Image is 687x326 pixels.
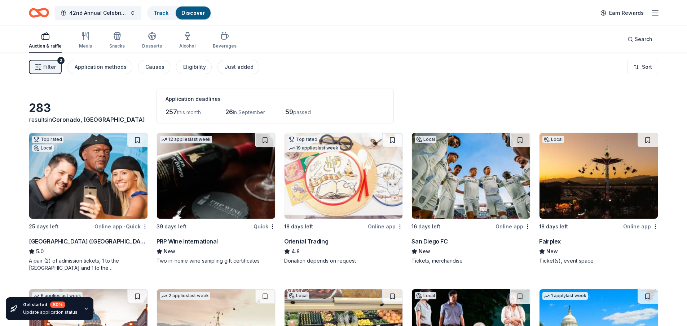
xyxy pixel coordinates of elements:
img: Image for San Diego FC [412,133,530,219]
a: Image for FairplexLocal18 days leftOnline appFairplexNewTicket(s), event space [539,133,658,264]
div: Top rated [32,136,63,143]
button: Sort [627,60,658,74]
span: 42nd Annual Celebrity Waiters Luncheon [69,9,127,17]
div: Local [415,136,436,143]
div: Application deadlines [166,95,385,103]
div: A pair (2) of admission tickets, 1 to the [GEOGRAPHIC_DATA] and 1 to the [GEOGRAPHIC_DATA] [29,257,148,272]
div: Two in-home wine sampling gift certificates [157,257,276,264]
div: 18 days left [284,222,313,231]
div: 25 days left [29,222,58,231]
span: passed [293,109,311,115]
div: 12 applies last week [160,136,212,143]
span: in September [233,109,265,115]
div: Ticket(s), event space [539,257,658,264]
div: results [29,115,148,124]
div: Get started [23,302,78,308]
div: Online app [368,222,403,231]
div: Just added [225,63,254,71]
button: Beverages [213,29,237,53]
a: Discover [181,10,205,16]
span: New [419,247,430,256]
button: Search [622,32,658,46]
button: Desserts [142,29,162,53]
div: Eligibility [183,63,206,71]
span: 4.8 [291,247,300,256]
div: Online app Quick [94,222,148,231]
button: Just added [217,60,259,74]
div: Oriental Trading [284,237,329,246]
div: Update application status [23,309,78,315]
button: Application methods [67,60,132,74]
span: Coronado, [GEOGRAPHIC_DATA] [52,116,145,123]
div: Meals [79,43,92,49]
button: Eligibility [176,60,212,74]
button: Auction & raffle [29,29,62,53]
div: 2 applies last week [160,292,210,300]
div: Online app [496,222,530,231]
span: New [546,247,558,256]
span: 59 [285,108,293,116]
span: • [123,224,125,229]
div: Fairplex [539,237,561,246]
span: 257 [166,108,177,116]
button: Meals [79,29,92,53]
div: 2 [57,57,65,64]
span: Sort [642,63,652,71]
a: Image for San Diego FCLocal16 days leftOnline appSan Diego FCNewTickets, merchandise [411,133,530,264]
a: Image for Hollywood Wax Museum (Hollywood)Top ratedLocal25 days leftOnline app•Quick[GEOGRAPHIC_D... [29,133,148,272]
div: Beverages [213,43,237,49]
div: San Diego FC [411,237,448,246]
span: in [47,116,145,123]
div: Auction & raffle [29,43,62,49]
span: Search [635,35,652,44]
div: Tickets, merchandise [411,257,530,264]
a: Home [29,4,49,21]
div: Local [32,144,54,152]
div: Top rated [287,136,319,143]
div: 19 applies last week [287,144,340,152]
div: Donation depends on request [284,257,403,264]
span: 26 [225,108,233,116]
div: Application methods [75,63,127,71]
div: Alcohol [179,43,195,49]
button: TrackDiscover [147,6,211,20]
span: Filter [43,63,56,71]
div: Desserts [142,43,162,49]
a: Image for PRP Wine International12 applieslast week39 days leftQuickPRP Wine InternationalNewTwo ... [157,133,276,264]
div: Local [415,292,436,299]
span: this month [177,109,201,115]
div: 283 [29,101,148,115]
div: [GEOGRAPHIC_DATA] ([GEOGRAPHIC_DATA]) [29,237,148,246]
button: Alcohol [179,29,195,53]
button: Causes [138,60,170,74]
img: Image for Oriental Trading [285,133,403,219]
div: 80 % [50,302,65,308]
div: Causes [145,63,164,71]
div: PRP Wine International [157,237,218,246]
button: 42nd Annual Celebrity Waiters Luncheon [55,6,141,20]
a: Track [154,10,168,16]
img: Image for Hollywood Wax Museum (Hollywood) [29,133,147,219]
button: Snacks [109,29,125,53]
div: 39 days left [157,222,186,231]
span: New [164,247,175,256]
img: Image for Fairplex [540,133,658,219]
div: Local [542,136,564,143]
span: 5.0 [36,247,44,256]
div: 16 days left [411,222,440,231]
a: Earn Rewards [596,6,648,19]
div: 1 apply last week [542,292,588,300]
div: 18 days left [539,222,568,231]
div: Local [287,292,309,299]
div: Quick [254,222,276,231]
div: Online app [623,222,658,231]
img: Image for PRP Wine International [157,133,275,219]
div: Snacks [109,43,125,49]
a: Image for Oriental TradingTop rated19 applieslast week18 days leftOnline appOriental Trading4.8Do... [284,133,403,264]
button: Filter2 [29,60,62,74]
